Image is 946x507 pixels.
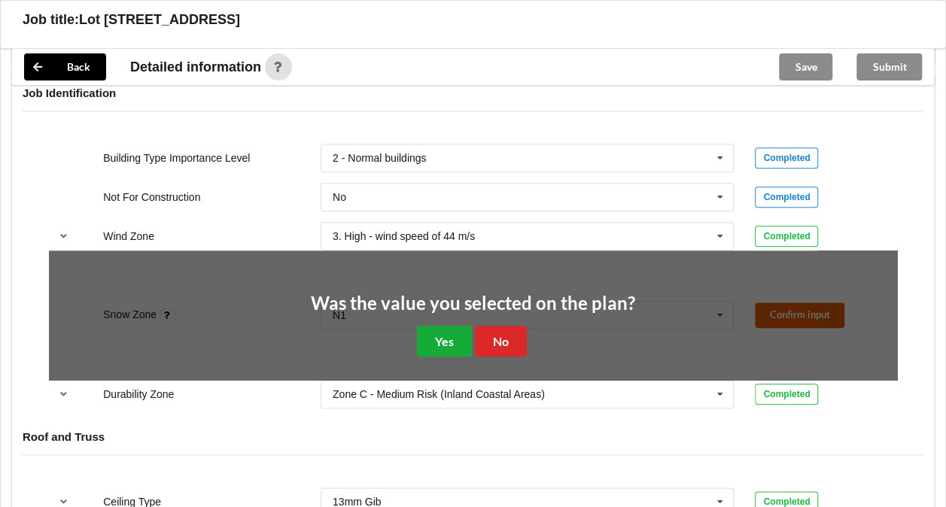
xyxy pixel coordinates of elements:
[23,86,923,100] h4: Job Identification
[333,389,545,399] div: Zone C - Medium Risk (Inland Coastal Areas)
[755,187,818,208] div: Completed
[103,152,250,164] label: Building Type Importance Level
[755,384,818,405] div: Completed
[49,381,78,408] button: reference-toggle
[103,191,200,203] label: Not For Construction
[23,11,79,29] h3: Job title:
[24,53,106,80] button: Back
[103,388,174,400] label: Durability Zone
[417,326,472,357] button: Yes
[333,192,346,202] div: No
[755,147,818,168] div: Completed
[333,153,427,163] div: 2 - Normal buildings
[130,60,261,74] span: Detailed information
[79,11,240,29] h3: Lot [STREET_ADDRESS]
[23,430,923,444] h4: Roof and Truss
[103,230,154,242] label: Wind Zone
[333,231,475,241] div: 3. High - wind speed of 44 m/s
[49,223,78,250] button: reference-toggle
[475,326,527,357] button: No
[333,496,382,507] div: 13mm Gib
[311,292,635,315] h2: Was the value you selected on the plan?
[755,226,818,247] div: Completed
